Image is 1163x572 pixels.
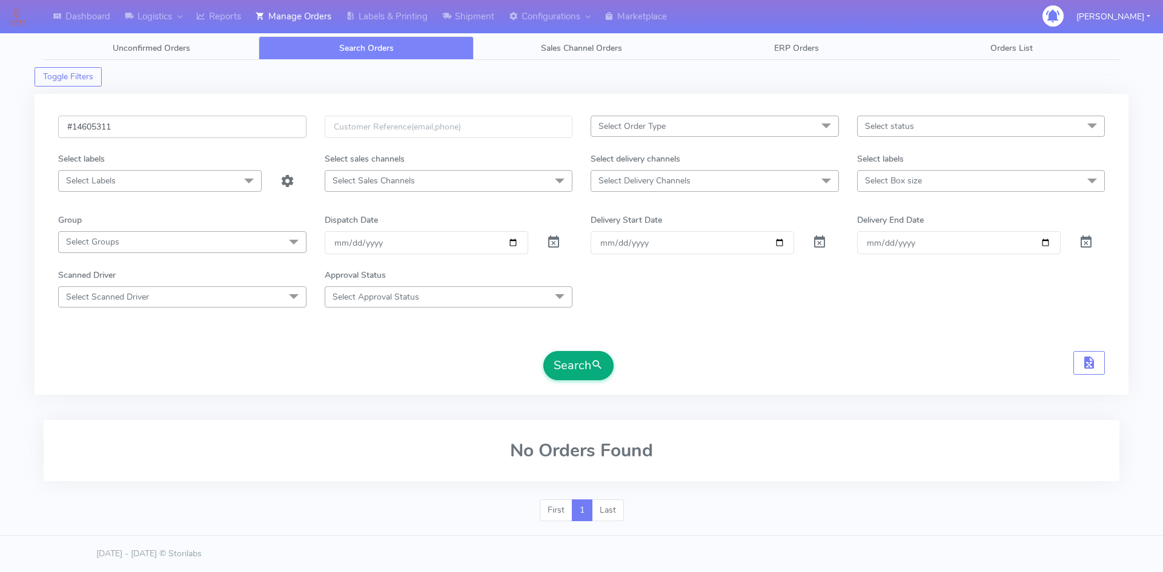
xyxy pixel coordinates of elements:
[857,153,904,165] label: Select labels
[325,116,573,138] input: Customer Reference(email,phone)
[598,120,666,132] span: Select Order Type
[58,214,82,226] label: Group
[333,175,415,186] span: Select Sales Channels
[66,291,149,303] span: Select Scanned Driver
[113,42,190,54] span: Unconfirmed Orders
[58,441,1105,461] h2: No Orders Found
[58,153,105,165] label: Select labels
[598,175,691,186] span: Select Delivery Channels
[572,499,592,521] a: 1
[1067,4,1159,29] button: [PERSON_NAME]
[339,42,394,54] span: Search Orders
[66,175,116,186] span: Select Labels
[35,67,102,87] button: Toggle Filters
[325,269,386,281] label: Approval Status
[865,120,914,132] span: Select status
[543,351,614,380] button: Search
[58,269,116,281] label: Scanned Driver
[333,291,419,303] span: Select Approval Status
[857,214,924,226] label: Delivery End Date
[325,214,378,226] label: Dispatch Date
[990,42,1033,54] span: Orders List
[66,236,119,248] span: Select Groups
[325,153,405,165] label: Select sales channels
[774,42,819,54] span: ERP Orders
[541,42,622,54] span: Sales Channel Orders
[591,153,680,165] label: Select delivery channels
[865,175,922,186] span: Select Box size
[44,36,1119,60] ul: Tabs
[58,116,306,138] input: Order Id
[591,214,662,226] label: Delivery Start Date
